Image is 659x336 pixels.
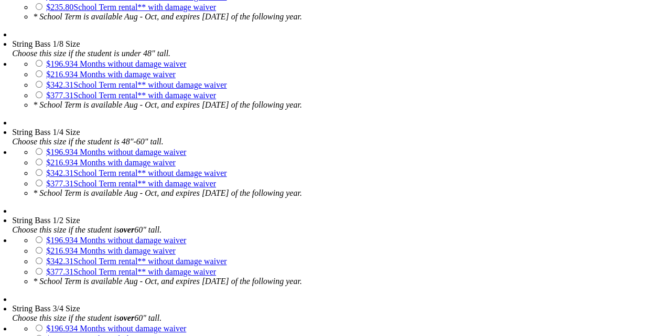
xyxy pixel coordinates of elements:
[46,267,216,276] a: $377.31School Term rental** with damage waiver
[46,267,73,276] span: $377.31
[120,313,134,322] strong: over
[12,39,629,49] div: String Bass 1/8 Size
[46,324,73,333] span: $196.93
[46,148,73,156] span: $196.93
[46,158,176,167] a: $216.934 Months with damage waiver
[46,80,73,89] span: $342.31
[46,158,73,167] span: $216.93
[12,49,170,58] em: Choose this size if the student is under 48" tall.
[46,70,73,79] span: $216.93
[46,80,226,89] a: $342.31School Term rental** without damage waiver
[12,216,629,225] div: String Bass 1/2 Size
[46,3,216,12] a: $235.80School Term rental** with damage waiver
[46,148,186,156] a: $196.934 Months without damage waiver
[12,137,164,146] em: Choose this size if the student is 48"-60" tall.
[46,70,176,79] a: $216.934 Months with damage waiver
[46,324,186,333] a: $196.934 Months without damage waiver
[46,3,73,12] span: $235.80
[46,91,216,100] a: $377.31School Term rental** with damage waiver
[12,225,161,234] em: Choose this size if the student is 60" tall.
[46,236,186,245] a: $196.934 Months without damage waiver
[46,246,176,255] a: $216.934 Months with damage waiver
[46,169,73,177] span: $342.31
[12,128,629,137] div: String Bass 1/4 Size
[46,257,226,266] a: $342.31School Term rental** without damage waiver
[46,59,73,68] span: $196.93
[12,304,629,313] div: String Bass 3/4 Size
[46,257,73,266] span: $342.31
[33,277,302,286] em: * School Term is available Aug - Oct, and expires [DATE] of the following year.
[46,246,73,255] span: $216.93
[120,225,134,234] strong: over
[46,236,73,245] span: $196.93
[33,12,302,21] em: * School Term is available Aug - Oct, and expires [DATE] of the following year.
[46,91,73,100] span: $377.31
[12,313,161,322] em: Choose this size if the student is 60" tall.
[46,59,186,68] a: $196.934 Months without damage waiver
[46,169,226,177] a: $342.31School Term rental** without damage waiver
[33,100,302,109] em: * School Term is available Aug - Oct, and expires [DATE] of the following year.
[33,188,302,197] em: * School Term is available Aug - Oct, and expires [DATE] of the following year.
[46,179,216,188] a: $377.31School Term rental** with damage waiver
[46,179,73,188] span: $377.31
